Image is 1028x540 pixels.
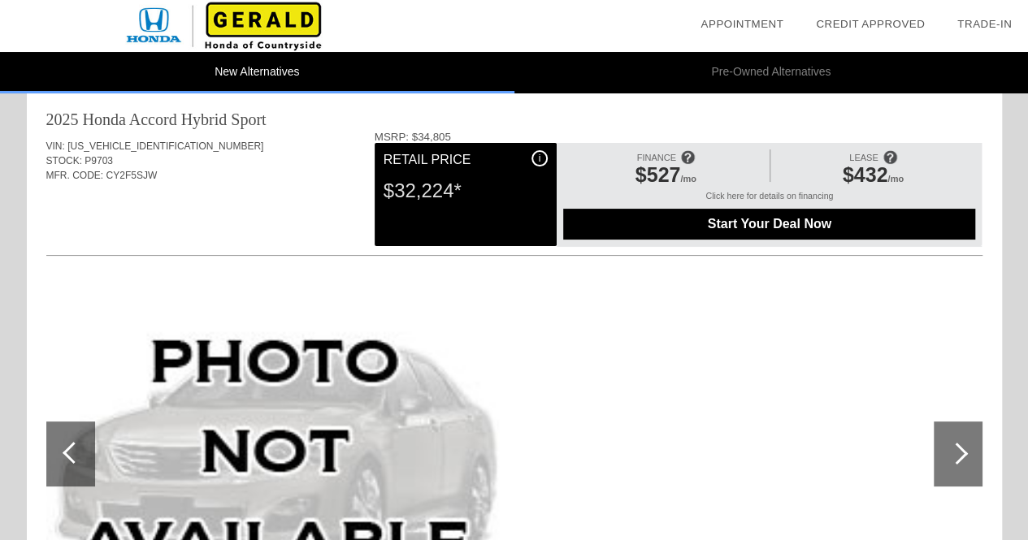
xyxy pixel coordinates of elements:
div: 2025 Honda Accord Hybrid [46,108,228,131]
div: Click here for details on financing [563,191,975,209]
span: [US_VEHICLE_IDENTIFICATION_NUMBER] [67,140,263,152]
div: /mo [779,163,967,191]
span: Start Your Deal Now [583,217,955,231]
div: /mo [571,163,760,191]
div: i [531,150,548,166]
span: $432 [843,163,888,186]
span: $527 [635,163,681,186]
span: VIN: [46,140,65,152]
a: Trade-In [957,18,1012,30]
span: P9703 [85,155,113,166]
a: Credit Approved [816,18,925,30]
span: MFR. CODE: [46,170,104,181]
a: Appointment [701,18,783,30]
span: STOCK: [46,155,82,166]
div: $32,224* [384,170,548,212]
div: Sport [231,108,266,131]
div: Retail Price [384,150,548,170]
div: Quoted on [DATE] 8:51:31 PM [46,207,982,233]
div: MSRP: $34,805 [375,131,982,143]
span: CY2F5SJW [106,170,158,181]
span: LEASE [849,153,878,162]
span: FINANCE [637,153,676,162]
